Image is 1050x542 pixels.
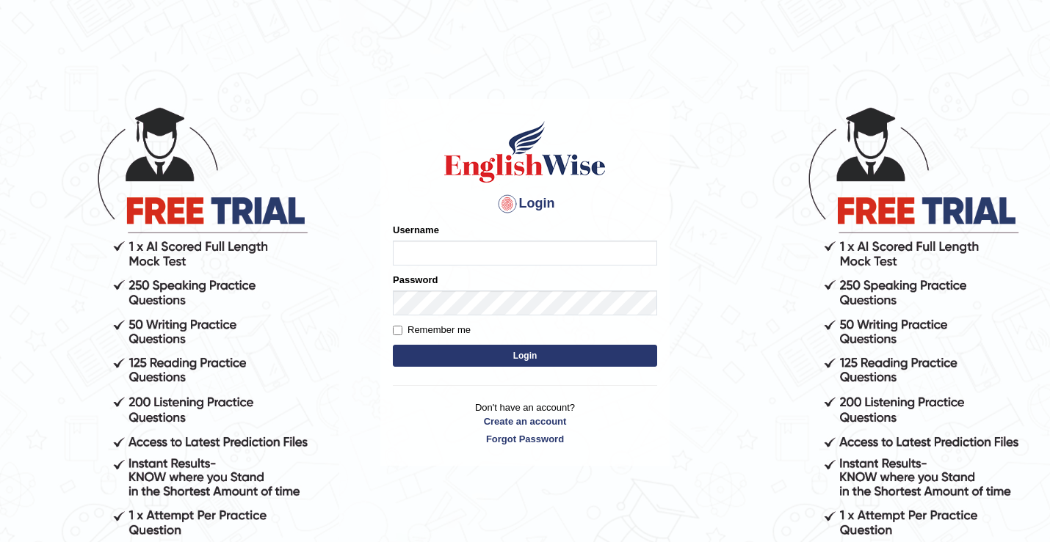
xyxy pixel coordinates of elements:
a: Create an account [393,414,657,428]
img: Logo of English Wise sign in for intelligent practice with AI [441,119,609,185]
label: Username [393,223,439,237]
label: Password [393,273,438,287]
label: Remember me [393,323,471,337]
input: Remember me [393,326,402,335]
a: Forgot Password [393,432,657,446]
p: Don't have an account? [393,400,657,446]
h4: Login [393,192,657,216]
button: Login [393,345,657,367]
